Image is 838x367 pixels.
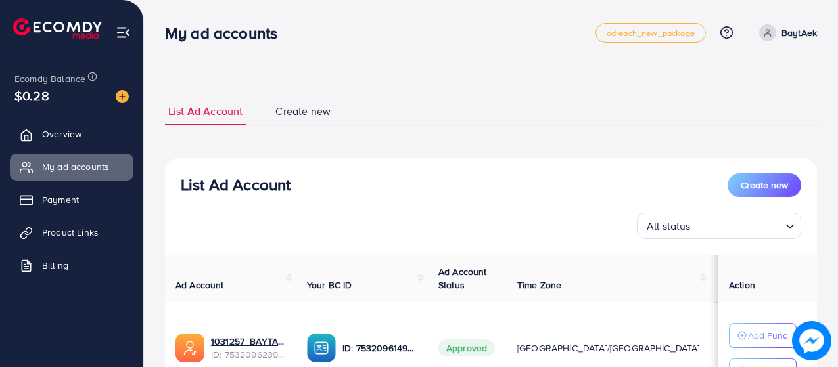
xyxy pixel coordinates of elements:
input: Search for option [695,214,780,236]
h3: My ad accounts [165,24,288,43]
span: All status [644,217,693,236]
img: ic-ba-acc.ded83a64.svg [307,334,336,362]
p: Add Fund [748,328,788,343]
img: menu [116,25,131,40]
span: Ad Account [175,278,224,291]
img: image [792,321,831,360]
a: Billing [10,252,133,278]
span: Approved [438,339,495,356]
span: Your BC ID [307,278,352,291]
img: ic-ads-acc.e4c84228.svg [175,334,204,362]
a: BaytAek [754,24,817,41]
button: Add Fund [729,323,797,348]
div: <span class='underline'>1031257_BAYTAEK_1753702824295</span></br>7532096239010316305 [211,335,286,362]
a: Payment [10,186,133,213]
span: List Ad Account [168,104,243,119]
span: [GEOGRAPHIC_DATA]/[GEOGRAPHIC_DATA] [517,341,700,355]
span: Action [729,278,755,291]
span: Create new [275,104,331,119]
img: logo [13,18,102,39]
span: My ad accounts [42,160,109,173]
div: Search for option [637,213,801,239]
span: Billing [42,259,68,272]
span: $0.28 [14,86,49,105]
a: 1031257_BAYTAEK_1753702824295 [211,335,286,348]
span: Ecomdy Balance [14,72,85,85]
span: Create new [741,179,788,192]
h3: List Ad Account [181,175,291,194]
a: Product Links [10,219,133,246]
span: ID: 7532096239010316305 [211,348,286,361]
span: Payment [42,193,79,206]
p: ID: 7532096149239529473 [342,340,417,356]
button: Create new [728,173,801,197]
a: My ad accounts [10,154,133,180]
span: Product Links [42,226,99,239]
img: image [116,90,129,103]
a: adreach_new_package [595,23,706,43]
span: adreach_new_package [607,29,695,37]
a: Overview [10,121,133,147]
p: BaytAek [781,25,817,41]
span: Time Zone [517,278,561,291]
span: Ad Account Status [438,265,487,291]
span: Overview [42,127,81,140]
